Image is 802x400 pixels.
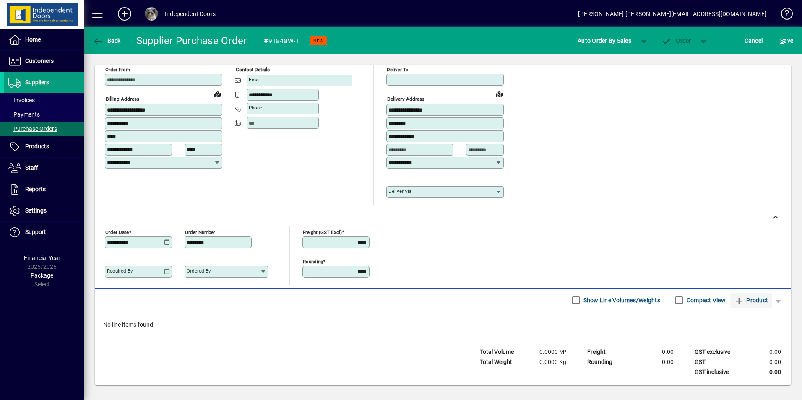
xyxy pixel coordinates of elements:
a: Invoices [4,93,84,107]
a: Reports [4,179,84,200]
td: Total Volume [476,347,526,357]
span: Invoices [8,97,35,104]
span: Customers [25,57,54,64]
mat-label: Order number [185,229,215,235]
td: 0.0000 M³ [526,347,576,357]
span: Support [25,229,46,235]
mat-label: Freight (GST excl) [303,229,342,235]
a: Knowledge Base [775,2,792,29]
span: Settings [25,207,47,214]
a: View on map [492,87,506,101]
mat-label: Ordered by [187,268,211,274]
a: Settings [4,200,84,221]
td: 0.00 [633,357,684,367]
td: GST [690,357,741,367]
button: Order [657,33,695,48]
button: Save [778,33,795,48]
div: #91848W-1 [264,34,299,48]
mat-label: Rounding [303,258,323,264]
span: S [780,37,784,44]
td: 0.00 [633,347,684,357]
span: Auto Order By Sales [578,34,631,47]
mat-label: Deliver To [387,67,409,73]
a: Home [4,29,84,50]
a: Staff [4,158,84,179]
button: Add [111,6,138,21]
span: Purchase Orders [8,125,57,132]
span: Reports [25,186,46,192]
mat-label: Email [249,77,261,83]
span: NEW [313,38,324,44]
span: Financial Year [24,255,60,261]
a: Payments [4,107,84,122]
a: Products [4,136,84,157]
div: Supplier Purchase Order [136,34,247,47]
a: Customers [4,51,84,72]
span: Staff [25,164,38,171]
button: Profile [138,6,165,21]
span: Payments [8,111,40,118]
div: Independent Doors [165,7,216,21]
app-page-header-button: Back [84,33,130,48]
a: Purchase Orders [4,122,84,136]
button: Cancel [742,33,765,48]
mat-label: Order from [105,67,130,73]
span: Back [93,37,121,44]
span: Product [734,294,768,307]
span: Cancel [745,34,763,47]
button: Auto Order By Sales [573,33,635,48]
span: Suppliers [25,79,49,86]
td: Rounding [583,357,633,367]
a: View on map [211,87,224,101]
mat-label: Order date [105,229,129,235]
td: 0.0000 Kg [526,357,576,367]
div: [PERSON_NAME] [PERSON_NAME][EMAIL_ADDRESS][DOMAIN_NAME] [578,7,766,21]
td: 0.00 [741,357,791,367]
span: Products [25,143,49,150]
a: Support [4,222,84,243]
label: Show Line Volumes/Weights [582,296,660,304]
span: Package [31,272,53,279]
button: Back [91,33,123,48]
td: Total Weight [476,357,526,367]
td: 0.00 [741,347,791,357]
td: Freight [583,347,633,357]
td: 0.00 [741,367,791,377]
td: GST exclusive [690,347,741,357]
div: No line items found [95,312,791,338]
mat-label: Required by [107,268,133,274]
span: Home [25,36,41,43]
mat-label: Phone [249,105,262,111]
label: Compact View [685,296,726,304]
button: Product [730,293,772,308]
mat-label: Deliver via [388,188,411,194]
span: Order [661,37,691,44]
td: GST inclusive [690,367,741,377]
span: ave [780,34,793,47]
